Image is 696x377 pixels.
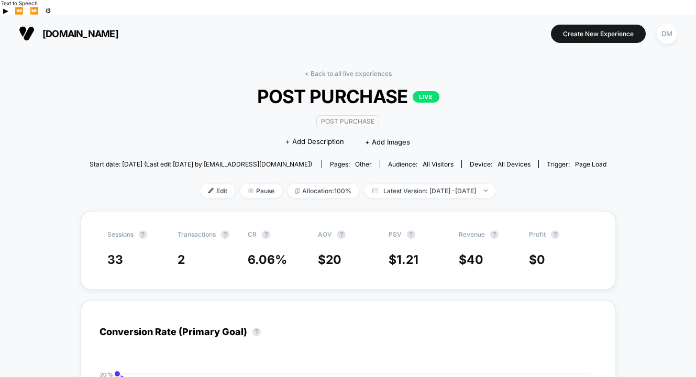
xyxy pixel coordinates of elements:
[42,28,118,39] span: [DOMAIN_NAME]
[178,252,185,267] span: 2
[547,160,606,168] div: Trigger:
[139,230,147,239] button: ?
[100,326,266,337] div: Conversion Rate (Primary Goal)
[372,188,378,193] img: calendar
[318,230,332,238] span: AOV
[355,160,372,168] span: other
[364,184,495,198] span: Latest Version: [DATE] - [DATE]
[459,252,483,267] span: $
[221,230,229,239] button: ?
[529,252,545,267] span: $
[461,160,538,168] span: Device:
[529,230,546,238] span: Profit
[365,138,410,146] span: + Add Images
[551,25,646,43] button: Create New Experience
[498,160,531,168] span: all devices
[248,188,253,193] img: end
[288,184,359,198] span: Allocation: 100%
[248,252,287,267] span: 6.06 %
[326,252,341,267] span: 20
[318,252,341,267] span: $
[396,252,418,267] span: 1.21
[252,328,261,336] button: ?
[201,184,235,198] span: Edit
[295,188,300,194] img: rebalance
[490,230,499,239] button: ?
[330,160,372,168] div: Pages:
[551,230,559,239] button: ?
[42,6,54,15] button: Settings
[100,371,113,377] tspan: 20 %
[467,252,483,267] span: 40
[12,6,27,15] button: Previous
[90,160,312,168] span: Start date: [DATE] (Last edit [DATE] by [EMAIL_ADDRESS][DOMAIN_NAME])
[413,91,439,103] p: LIVE
[337,230,346,239] button: ?
[19,26,35,41] img: Visually logo
[575,160,606,168] span: Page Load
[107,252,123,267] span: 33
[178,230,216,238] span: Transactions
[423,160,454,168] span: All Visitors
[262,230,270,239] button: ?
[285,137,344,147] span: + Add Description
[459,230,485,238] span: Revenue
[389,230,402,238] span: PSV
[484,190,488,192] img: end
[16,25,121,42] button: [DOMAIN_NAME]
[116,85,581,107] span: POST PURCHASE
[107,230,134,238] span: Sessions
[27,6,42,15] button: Forward
[654,23,680,45] button: DM
[389,252,418,267] span: $
[388,160,454,168] div: Audience:
[240,184,282,198] span: Pause
[407,230,415,239] button: ?
[537,252,545,267] span: 0
[316,115,379,127] span: Post Purchase
[305,70,392,77] a: < Back to all live experiences
[208,188,214,193] img: edit
[657,24,677,44] div: DM
[248,230,257,238] span: CR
